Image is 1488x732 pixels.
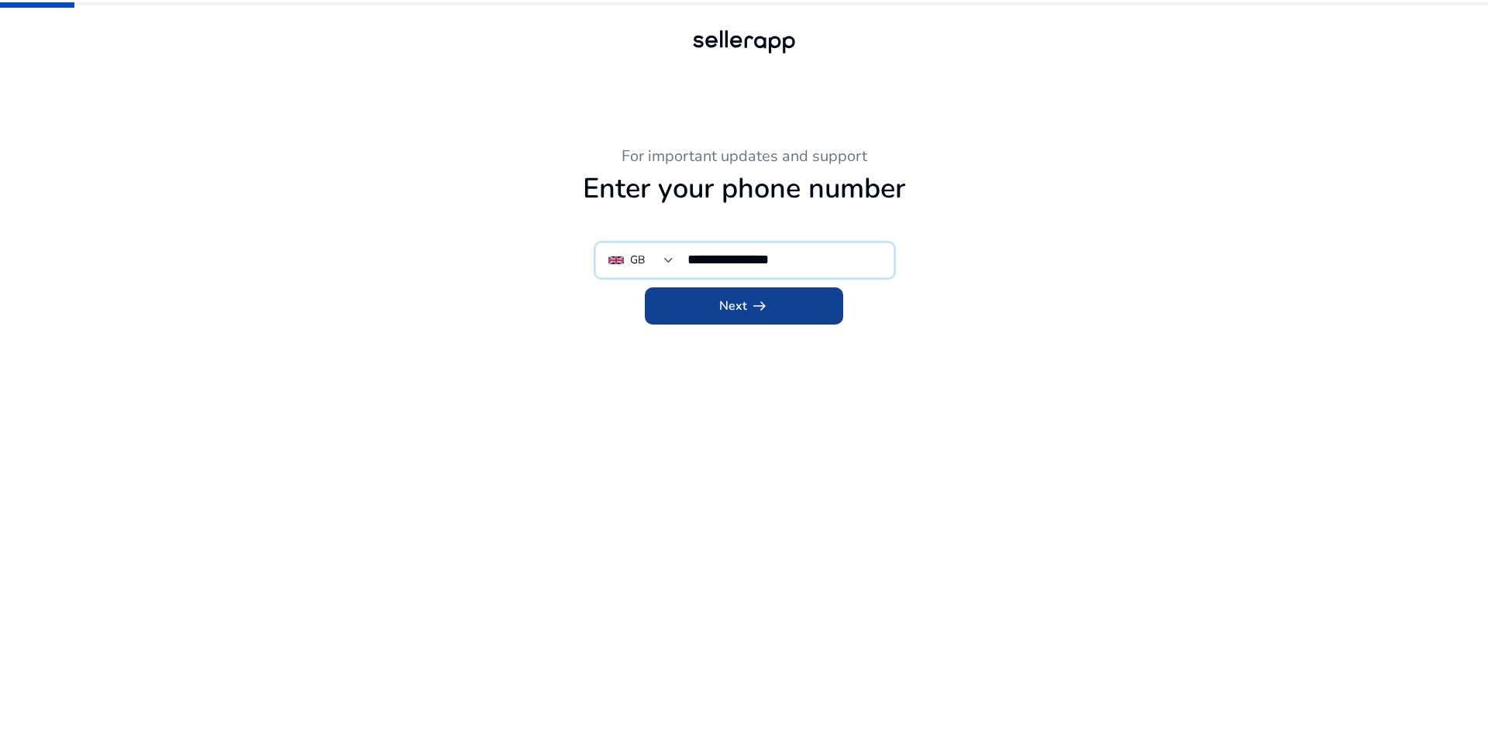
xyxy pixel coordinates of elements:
[630,252,645,269] div: GB
[750,297,769,315] span: arrow_right_alt
[645,287,843,325] button: Nextarrow_right_alt
[318,147,1170,166] h3: For important updates and support
[318,172,1170,205] h1: Enter your phone number
[719,297,769,315] span: Next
